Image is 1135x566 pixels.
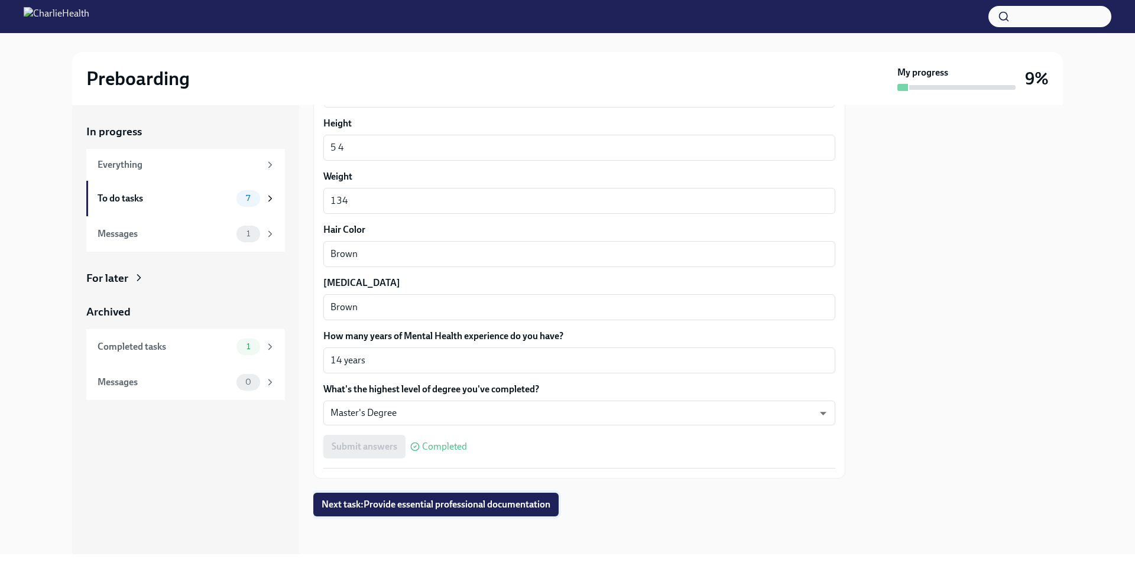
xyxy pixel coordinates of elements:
[323,401,835,425] div: Master's Degree
[98,376,232,389] div: Messages
[330,300,828,314] textarea: Brown
[98,340,232,353] div: Completed tasks
[86,271,285,286] a: For later
[322,499,550,510] span: Next task : Provide essential professional documentation
[313,493,559,516] button: Next task:Provide essential professional documentation
[323,277,835,289] label: [MEDICAL_DATA]
[323,223,835,236] label: Hair Color
[330,194,828,208] textarea: 134
[238,378,258,386] span: 0
[323,330,835,343] label: How many years of Mental Health experience do you have?
[86,329,285,365] a: Completed tasks1
[98,158,260,171] div: Everything
[897,66,948,79] strong: My progress
[239,229,257,238] span: 1
[323,117,835,130] label: Height
[323,383,835,396] label: What's the highest level of degree you've completed?
[323,170,835,183] label: Weight
[98,192,232,205] div: To do tasks
[239,194,257,203] span: 7
[86,365,285,400] a: Messages0
[98,227,232,240] div: Messages
[86,124,285,139] a: In progress
[86,67,190,90] h2: Preboarding
[86,304,285,320] a: Archived
[330,141,828,155] textarea: 5 4
[86,271,128,286] div: For later
[86,216,285,252] a: Messages1
[86,149,285,181] a: Everything
[330,247,828,261] textarea: Brown
[24,7,89,26] img: CharlieHealth
[422,442,467,451] span: Completed
[330,353,828,367] textarea: 14 years
[86,181,285,216] a: To do tasks7
[239,342,257,351] span: 1
[1025,68,1049,89] h3: 9%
